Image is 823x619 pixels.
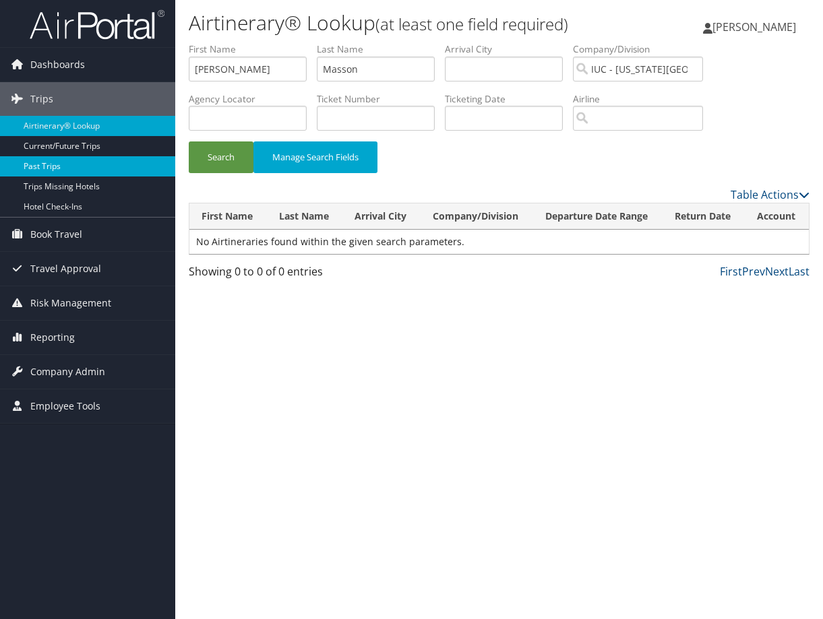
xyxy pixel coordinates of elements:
[745,203,809,230] th: Account: activate to sort column ascending
[30,252,101,286] span: Travel Approval
[253,141,377,173] button: Manage Search Fields
[421,203,533,230] th: Company/Division
[30,82,53,116] span: Trips
[189,263,329,286] div: Showing 0 to 0 of 0 entries
[30,321,75,354] span: Reporting
[30,218,82,251] span: Book Travel
[317,42,445,56] label: Last Name
[267,203,343,230] th: Last Name: activate to sort column ascending
[30,286,111,320] span: Risk Management
[712,20,796,34] span: [PERSON_NAME]
[765,264,789,279] a: Next
[789,264,810,279] a: Last
[703,7,810,47] a: [PERSON_NAME]
[445,92,573,106] label: Ticketing Date
[731,187,810,202] a: Table Actions
[189,42,317,56] label: First Name
[189,9,603,37] h1: Airtinerary® Lookup
[742,264,765,279] a: Prev
[375,13,568,35] small: (at least one field required)
[445,42,573,56] label: Arrival City
[573,42,713,56] label: Company/Division
[30,9,164,40] img: airportal-logo.png
[573,92,713,106] label: Airline
[30,48,85,82] span: Dashboards
[189,203,267,230] th: First Name: activate to sort column ascending
[189,230,809,254] td: No Airtineraries found within the given search parameters.
[720,264,742,279] a: First
[30,389,100,423] span: Employee Tools
[30,355,105,389] span: Company Admin
[189,92,317,106] label: Agency Locator
[663,203,745,230] th: Return Date: activate to sort column ascending
[533,203,663,230] th: Departure Date Range: activate to sort column ascending
[189,141,253,173] button: Search
[317,92,445,106] label: Ticket Number
[342,203,421,230] th: Arrival City: activate to sort column ascending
